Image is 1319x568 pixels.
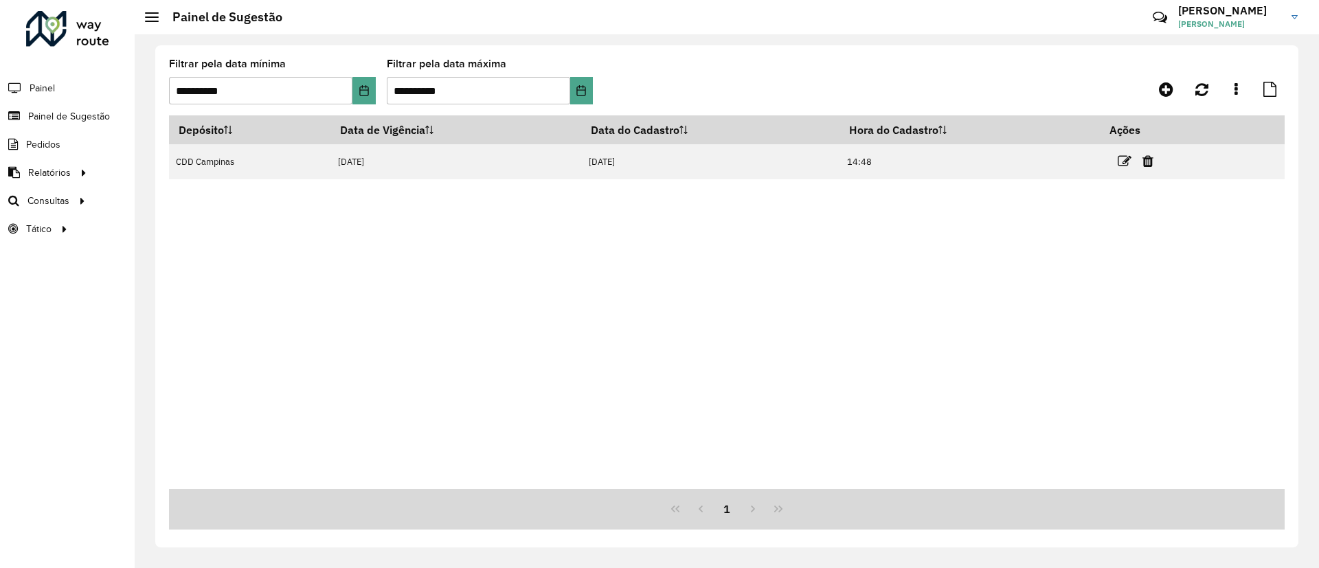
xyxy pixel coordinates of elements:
[169,56,286,72] label: Filtrar pela data mínima
[28,109,110,124] span: Painel de Sugestão
[1142,152,1153,170] a: Excluir
[1100,115,1182,144] th: Ações
[387,56,506,72] label: Filtrar pela data máxima
[28,166,71,180] span: Relatórios
[1145,3,1175,32] a: Contato Rápido
[570,77,593,104] button: Choose Date
[30,81,55,95] span: Painel
[1118,152,1131,170] a: Editar
[840,144,1100,179] td: 14:48
[331,144,582,179] td: [DATE]
[27,194,69,208] span: Consultas
[26,137,60,152] span: Pedidos
[1178,4,1281,17] h3: [PERSON_NAME]
[26,222,52,236] span: Tático
[331,115,582,144] th: Data de Vigência
[169,144,331,179] td: CDD Campinas
[840,115,1100,144] th: Hora do Cadastro
[582,115,840,144] th: Data do Cadastro
[159,10,282,25] h2: Painel de Sugestão
[1178,18,1281,30] span: [PERSON_NAME]
[714,496,740,522] button: 1
[352,77,375,104] button: Choose Date
[582,144,840,179] td: [DATE]
[169,115,331,144] th: Depósito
